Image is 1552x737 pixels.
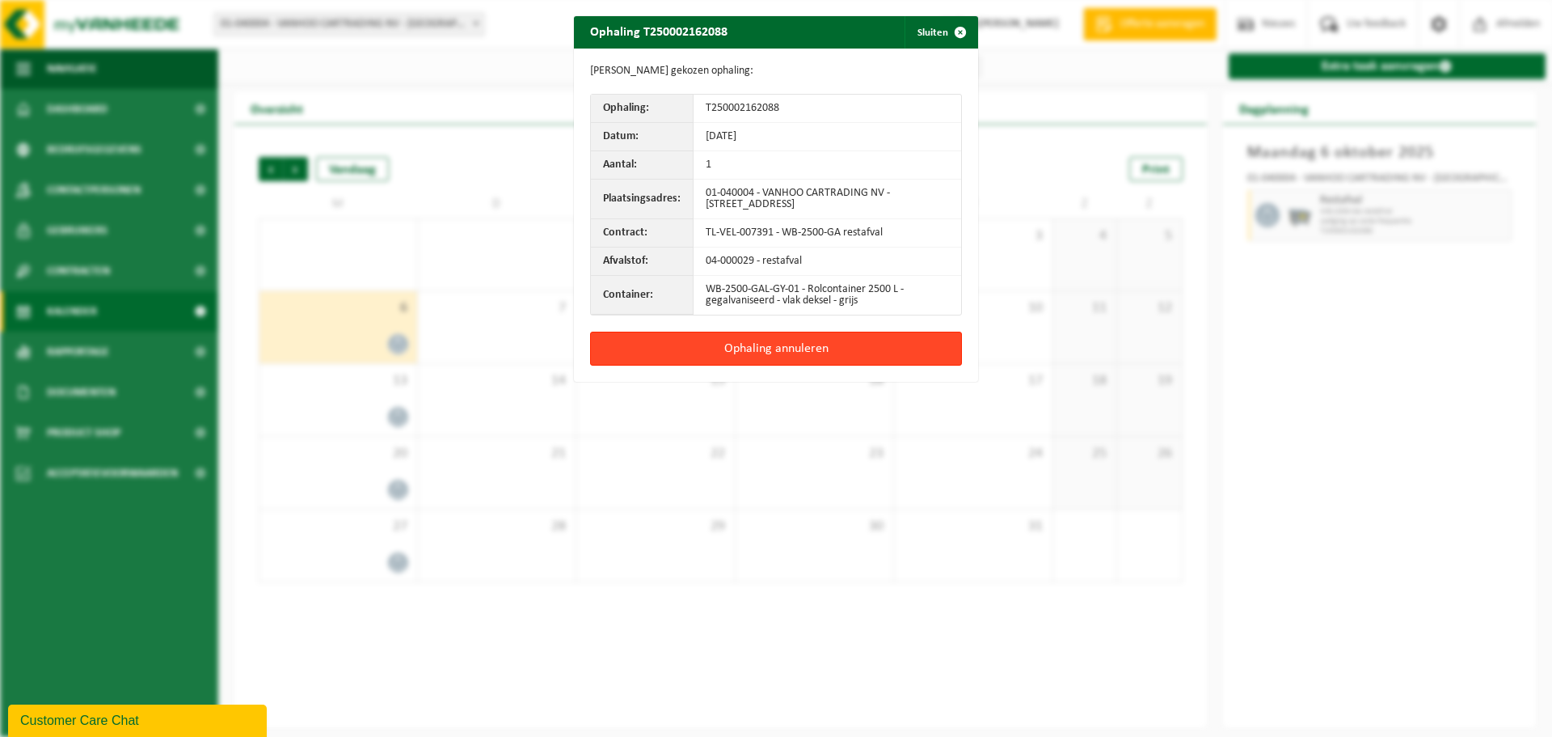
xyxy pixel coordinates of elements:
[694,180,961,219] td: 01-040004 - VANHOO CARTRADING NV - [STREET_ADDRESS]
[8,701,270,737] iframe: chat widget
[905,16,976,49] button: Sluiten
[694,123,961,151] td: [DATE]
[591,219,694,248] th: Contract:
[574,16,744,47] h2: Ophaling T250002162088
[694,219,961,248] td: TL-VEL-007391 - WB-2500-GA restafval
[590,65,962,78] p: [PERSON_NAME] gekozen ophaling:
[694,95,961,123] td: T250002162088
[694,248,961,276] td: 04-000029 - restafval
[591,248,694,276] th: Afvalstof:
[590,332,962,366] button: Ophaling annuleren
[591,151,694,180] th: Aantal:
[694,151,961,180] td: 1
[591,276,694,315] th: Container:
[591,180,694,219] th: Plaatsingsadres:
[694,276,961,315] td: WB-2500-GAL-GY-01 - Rolcontainer 2500 L - gegalvaniseerd - vlak deksel - grijs
[591,95,694,123] th: Ophaling:
[591,123,694,151] th: Datum:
